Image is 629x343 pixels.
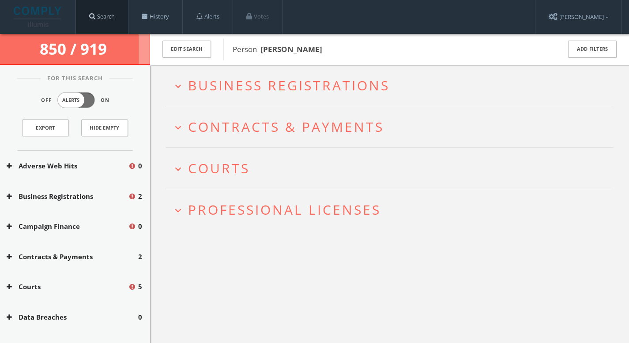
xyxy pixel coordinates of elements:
[188,159,250,177] span: Courts
[188,118,384,136] span: Contracts & Payments
[41,74,109,83] span: For This Search
[172,205,184,216] i: expand_more
[7,312,138,322] button: Data Breaches
[7,221,128,231] button: Campaign Finance
[22,119,69,136] a: Export
[172,163,184,175] i: expand_more
[7,191,128,201] button: Business Registrations
[41,97,52,104] span: Off
[188,201,381,219] span: Professional Licenses
[172,119,614,134] button: expand_moreContracts & Payments
[7,282,128,292] button: Courts
[172,202,614,217] button: expand_moreProfessional Licenses
[138,191,142,201] span: 2
[172,80,184,92] i: expand_more
[188,76,390,94] span: Business Registrations
[138,282,142,292] span: 5
[172,122,184,134] i: expand_more
[7,161,128,171] button: Adverse Web Hits
[138,161,142,171] span: 0
[172,161,614,175] button: expand_moreCourts
[101,97,109,104] span: On
[14,7,63,27] img: illumis
[568,41,617,58] button: Add Filters
[81,119,128,136] button: Hide Empty
[138,252,142,262] span: 2
[233,44,322,54] span: Person
[138,312,142,322] span: 0
[172,78,614,93] button: expand_moreBusiness Registrations
[162,41,211,58] button: Edit Search
[40,38,110,59] span: 850 / 919
[7,252,138,262] button: Contracts & Payments
[260,44,322,54] b: [PERSON_NAME]
[138,221,142,231] span: 0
